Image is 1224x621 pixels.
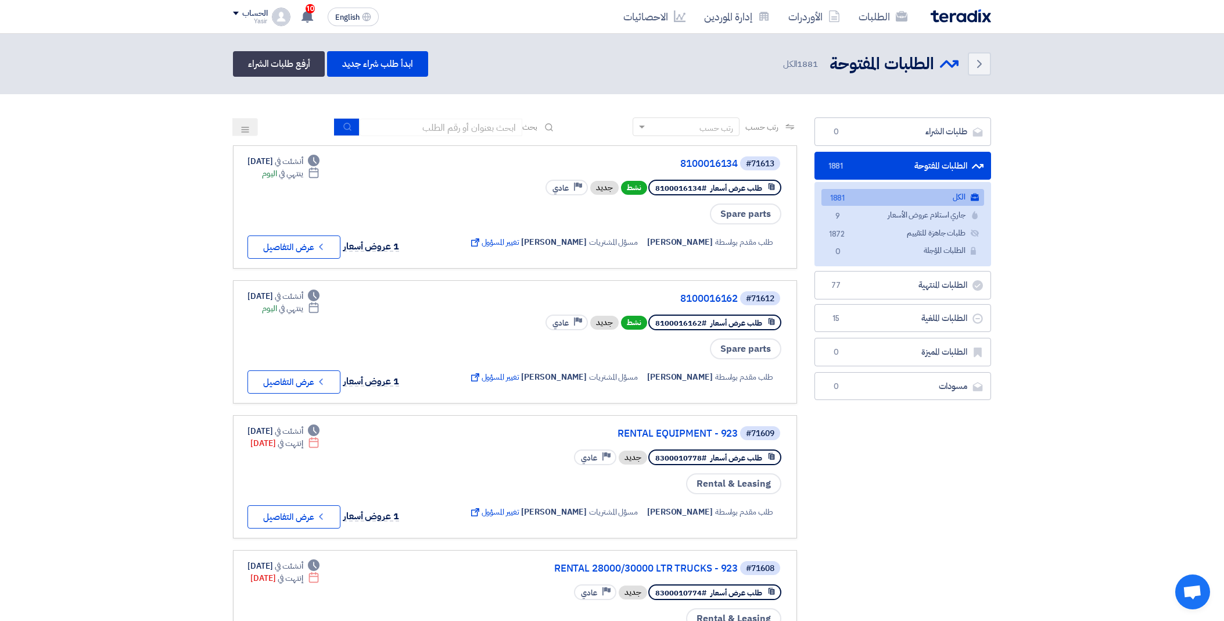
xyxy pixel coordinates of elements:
[521,236,587,248] span: [PERSON_NAME]
[327,51,428,77] a: ابدأ طلب شراء جديد
[647,236,713,248] span: [PERSON_NAME]
[831,192,845,205] span: 1881
[247,155,320,167] div: [DATE]
[505,563,738,574] a: RENTAL 28000/30000 LTR TRUCKS - 923
[746,160,774,168] div: #71613
[589,371,638,383] span: مسؤل المشتريات
[710,587,762,598] span: طلب عرض أسعار
[829,313,843,324] span: 15
[695,3,779,30] a: إدارة الموردين
[814,304,991,333] a: الطلبات الملغية15
[829,347,843,358] span: 0
[931,9,991,23] img: Teradix logo
[829,381,843,392] span: 0
[581,452,597,463] span: عادي
[328,8,379,26] button: English
[343,509,399,523] span: 1 عروض أسعار
[821,242,984,259] a: الطلبات المؤجلة
[831,210,845,223] span: 9
[814,372,991,401] a: مسودات0
[505,429,738,439] a: RENTAL EQUIPMENT - 923
[521,506,587,518] span: [PERSON_NAME]
[849,3,917,30] a: الطلبات
[262,302,320,315] div: اليوم
[552,317,569,329] span: عادي
[814,152,991,180] a: الطلبات المفتوحة1881
[829,280,843,291] span: 77
[247,235,340,259] button: عرض التفاصيل
[469,371,519,383] span: تغيير المسؤول
[275,425,303,437] span: أنشئت في
[831,246,845,258] span: 0
[275,155,303,167] span: أنشئت في
[829,160,843,172] span: 1881
[250,572,320,584] div: [DATE]
[829,126,843,138] span: 0
[710,452,762,463] span: طلب عرض أسعار
[469,236,519,248] span: تغيير المسؤول
[469,506,519,518] span: تغيير المسؤول
[275,290,303,302] span: أنشئت في
[335,13,360,22] span: English
[746,565,774,573] div: #71608
[552,183,569,194] span: عادي
[783,58,820,71] span: الكل
[619,586,647,599] div: جديد
[306,4,315,13] span: 10
[522,121,537,133] span: بحث
[621,181,647,195] span: نشط
[821,189,984,206] a: الكل
[655,317,706,329] span: #8100016162
[360,119,522,136] input: ابحث بعنوان أو رقم الطلب
[250,437,320,449] div: [DATE]
[715,236,774,248] span: طلب مقدم بواسطة
[745,121,778,133] span: رتب حسب
[831,229,845,241] span: 1872
[272,8,290,26] img: profile_test.png
[621,316,647,330] span: نشط
[275,560,303,572] span: أنشئت في
[797,58,818,70] span: 1881
[746,430,774,438] div: #71609
[233,51,325,77] a: أرفع طلبات الشراء
[278,572,303,584] span: إنتهت في
[589,236,638,248] span: مسؤل المشتريات
[655,452,706,463] span: #8300010778
[814,338,991,366] a: الطلبات المميزة0
[814,117,991,146] a: طلبات الشراء0
[655,587,706,598] span: #8300010774
[655,183,706,194] span: #8100016134
[278,437,303,449] span: إنتهت في
[779,3,849,30] a: الأوردرات
[821,207,984,224] a: جاري استلام عروض الأسعار
[242,9,267,19] div: الحساب
[247,505,340,529] button: عرض التفاصيل
[505,294,738,304] a: 8100016162
[247,560,320,572] div: [DATE]
[647,506,713,518] span: [PERSON_NAME]
[821,225,984,242] a: طلبات جاهزة للتقييم
[590,316,619,330] div: جديد
[279,167,303,180] span: ينتهي في
[715,506,774,518] span: طلب مقدم بواسطة
[233,18,267,24] div: Yasir
[710,338,781,359] span: Spare parts
[715,371,774,383] span: طلب مقدم بواسطة
[710,317,762,329] span: طلب عرض أسعار
[521,371,587,383] span: [PERSON_NAME]
[614,3,695,30] a: الاحصائيات
[505,159,738,169] a: 8100016134
[710,204,781,224] span: Spare parts
[686,473,781,494] span: Rental & Leasing
[710,183,762,194] span: طلب عرض أسعار
[647,371,713,383] span: [PERSON_NAME]
[590,181,619,195] div: جديد
[247,370,340,394] button: عرض التفاصيل
[1175,574,1210,609] div: Open chat
[830,53,934,76] h2: الطلبات المفتوحة
[262,167,320,180] div: اليوم
[247,290,320,302] div: [DATE]
[814,271,991,299] a: الطلبات المنتهية77
[343,374,399,388] span: 1 عروض أسعار
[279,302,303,315] span: ينتهي في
